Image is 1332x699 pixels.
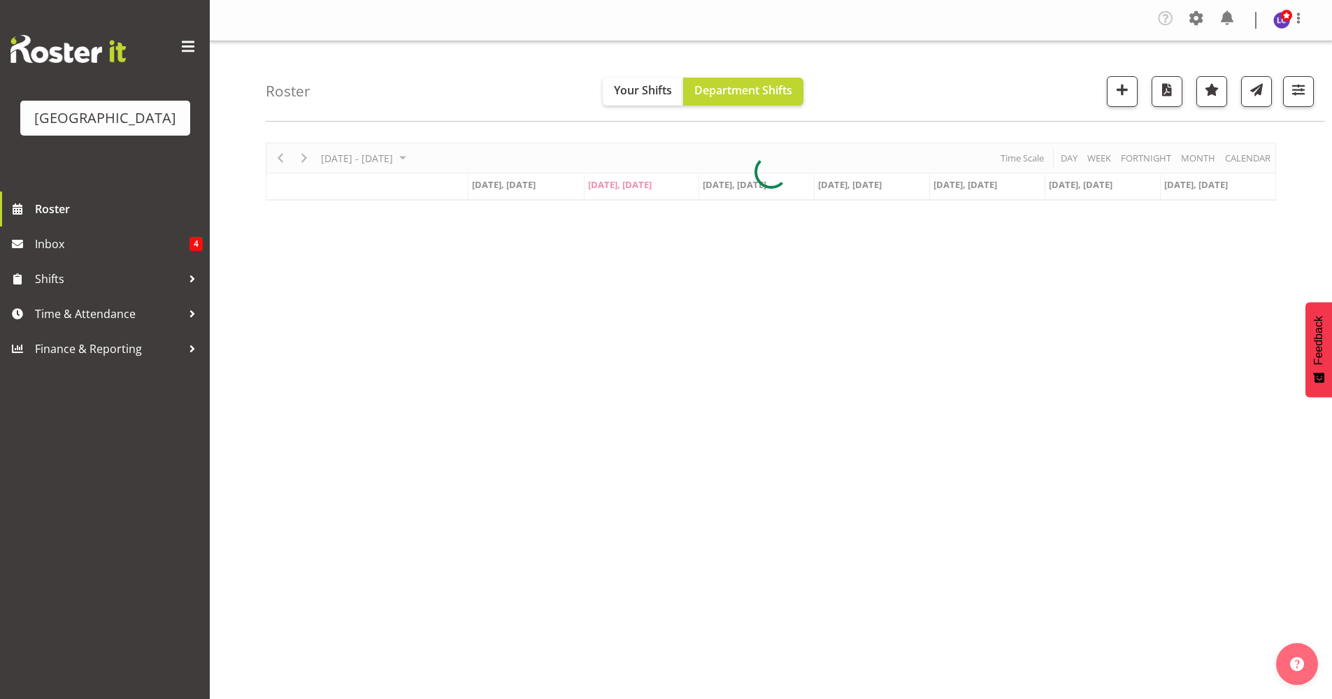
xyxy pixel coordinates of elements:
span: Shifts [35,268,182,289]
span: Inbox [35,233,189,254]
span: Department Shifts [694,82,792,98]
button: Department Shifts [683,78,803,106]
span: Time & Attendance [35,303,182,324]
h4: Roster [266,83,310,99]
img: Rosterit website logo [10,35,126,63]
span: 4 [189,237,203,251]
button: Add a new shift [1107,76,1138,107]
span: Feedback [1312,316,1325,365]
button: Send a list of all shifts for the selected filtered period to all rostered employees. [1241,76,1272,107]
span: Roster [35,199,203,219]
img: help-xxl-2.png [1290,657,1304,671]
button: Download a PDF of the roster according to the set date range. [1152,76,1182,107]
button: Filter Shifts [1283,76,1314,107]
img: laurie-cook11580.jpg [1273,12,1290,29]
button: Your Shifts [603,78,683,106]
button: Highlight an important date within the roster. [1196,76,1227,107]
span: Your Shifts [614,82,672,98]
button: Feedback - Show survey [1305,302,1332,397]
span: Finance & Reporting [35,338,182,359]
div: [GEOGRAPHIC_DATA] [34,108,176,129]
